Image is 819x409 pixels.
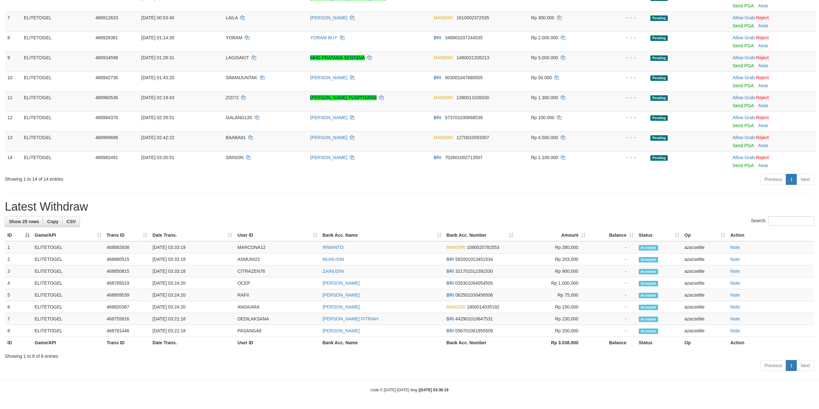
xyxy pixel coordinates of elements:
[32,241,104,253] td: ELITETOGEL
[457,95,489,100] span: Copy 1390011026030 to clipboard
[43,216,63,227] a: Copy
[235,241,320,253] td: MARCONA12
[516,289,588,301] td: Rp 75,000
[5,173,336,182] div: Showing 1 to 14 of 14 entries
[235,277,320,289] td: OCEP
[531,155,558,160] span: Rp 1.100.000
[141,75,174,80] span: [DATE] 01:43:20
[320,229,444,241] th: Bank Acc. Name: activate to sort column ascending
[588,229,636,241] th: Balance: activate to sort column ascending
[226,75,257,80] span: SIMANJUNTAK
[455,292,493,298] span: Copy 062501030456506 to clipboard
[759,163,768,168] a: Note
[434,155,441,160] span: BRI
[531,15,554,20] span: Rp 300.000
[516,313,588,325] td: Rp 230,000
[733,135,755,140] a: Allow Grab
[322,316,378,321] a: [PERSON_NAME] FITRIAH
[796,174,814,185] a: Next
[650,15,668,21] span: Pending
[62,216,80,227] a: CSV
[636,229,682,241] th: Status: activate to sort column ascending
[445,115,483,120] span: Copy 573701030668539 to clipboard
[32,313,104,325] td: ELITETOGEL
[310,15,347,20] a: [PERSON_NAME]
[730,131,816,151] td: ·
[730,316,740,321] a: Note
[235,313,320,325] td: DEDILAKSANA
[455,281,493,286] span: Copy 035301094054505 to clipboard
[730,91,816,111] td: ·
[447,328,454,333] span: BRI
[235,229,320,241] th: User ID: activate to sort column ascending
[5,52,21,71] td: 9
[730,71,816,91] td: ·
[21,131,93,151] td: ELITETOGEL
[5,301,32,313] td: 6
[445,75,483,80] span: Copy 003001047880505 to clipboard
[21,52,93,71] td: ELITETOGEL
[650,75,668,81] span: Pending
[733,163,754,168] a: Send PGA
[322,257,344,262] a: MUHLISIN
[682,325,728,337] td: azacselite
[760,360,786,371] a: Previous
[5,229,32,241] th: ID: activate to sort column descending
[5,241,32,253] td: 1
[531,115,554,120] span: Rp 100.000
[650,35,668,41] span: Pending
[639,317,658,322] span: Accepted
[516,241,588,253] td: Rp 280,000
[682,337,728,349] th: Op
[21,71,93,91] td: ELITETOGEL
[756,75,769,80] a: Reject
[95,35,118,40] span: 468926381
[733,55,755,60] a: Allow Grab
[95,115,118,120] span: 468964376
[322,304,360,309] a: [PERSON_NAME]
[447,269,454,274] span: BRI
[603,154,645,161] div: - - -
[310,55,365,60] a: MHD PRATAMA SENTANA
[235,337,320,349] th: User ID
[756,95,769,100] a: Reject
[310,95,377,100] a: [PERSON_NAME] PUSPITARINI
[636,337,682,349] th: Status
[733,115,756,120] span: ·
[588,253,636,265] td: -
[733,15,755,20] a: Allow Grab
[467,245,499,250] span: Copy 1090020782553 to clipboard
[310,35,337,40] a: YORAM BUY
[730,304,740,309] a: Note
[455,269,493,274] span: Copy 321701012391530 to clipboard
[5,131,21,151] td: 13
[235,325,320,337] td: PASANGA8
[21,91,93,111] td: ELITETOGEL
[5,253,32,265] td: 2
[5,289,32,301] td: 5
[447,292,454,298] span: BRI
[733,43,754,48] a: Send PGA
[32,301,104,313] td: ELITETOGEL
[150,265,235,277] td: [DATE] 03:33:18
[639,328,658,334] span: Accepted
[5,216,43,227] a: Show 25 rows
[733,75,755,80] a: Allow Grab
[310,115,347,120] a: [PERSON_NAME]
[531,95,558,100] span: Rp 1.300.000
[32,229,104,241] th: Game/API: activate to sort column ascending
[5,71,21,91] td: 10
[226,95,239,100] span: ZIZI72
[516,325,588,337] td: Rp 200,000
[650,55,668,61] span: Pending
[5,111,21,131] td: 12
[733,115,755,120] a: Allow Grab
[455,328,493,333] span: Copy 056701061955509 to clipboard
[434,15,453,20] span: MANDIRI
[516,301,588,313] td: Rp 150,000
[588,241,636,253] td: -
[434,75,441,80] span: BRI
[104,337,150,349] th: Trans ID
[759,83,768,88] a: Note
[650,135,668,141] span: Pending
